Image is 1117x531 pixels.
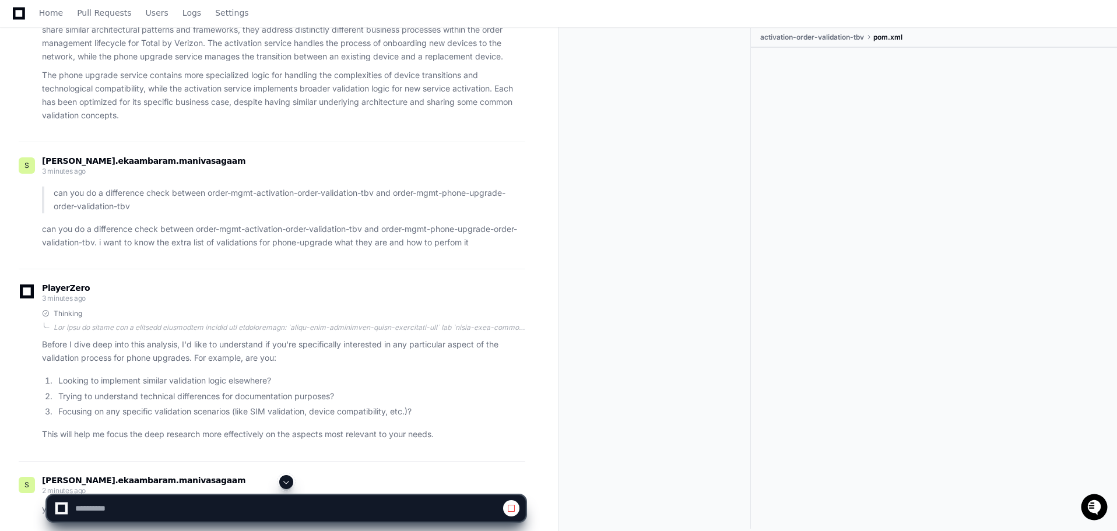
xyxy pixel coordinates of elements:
button: Start new chat [198,90,212,104]
div: Past conversations [12,127,78,136]
span: Pylon [116,182,141,191]
span: [DATE] [103,156,127,166]
span: Thinking [54,309,82,318]
p: The phone upgrade service contains more specialized logic for handling the complexities of device... [42,69,525,122]
p: The primary difference between these services is their specialized business purposes: activation ... [42,10,525,63]
div: Start new chat [40,87,191,99]
span: 3 minutes ago [42,167,86,175]
span: pom.xml [873,33,902,42]
span: Pull Requests [77,9,131,16]
p: can you do a difference check between order-mgmt-activation-order-validation-tbv and order-mgmt-p... [54,187,525,213]
div: We're available if you need us! [40,99,147,108]
span: Settings [215,9,248,16]
div: Welcome [12,47,212,65]
span: Users [146,9,168,16]
img: 1736555170064-99ba0984-63c1-480f-8ee9-699278ef63ed [12,87,33,108]
img: PlayerZero [12,12,35,35]
p: can you do a difference check between order-mgmt-activation-order-validation-tbv and order-mgmt-p... [42,223,525,249]
a: Powered byPylon [82,182,141,191]
span: [PERSON_NAME] [36,156,94,166]
p: Before I dive deep into this analysis, I'd like to understand if you're specifically interested i... [42,338,525,365]
p: This will help me focus the deep research more effectively on the aspects most relevant to your n... [42,428,525,441]
h1: S [24,161,29,170]
span: Logs [182,9,201,16]
button: See all [181,125,212,139]
span: PlayerZero [42,284,90,291]
span: Home [39,9,63,16]
iframe: Open customer support [1080,493,1111,524]
li: Trying to understand technical differences for documentation purposes? [55,390,525,403]
span: 3 minutes ago [42,294,86,303]
img: Sivanandan EM [12,145,30,164]
span: • [97,156,101,166]
li: Focusing on any specific validation scenarios (like SIM validation, device compatibility, etc.)? [55,405,525,419]
span: activation-order-validation-tbv [760,33,864,42]
div: Lor ipsu do sitame con a elitsedd eiusmodtem incidid utl etdoloremagn: `aliqu-enim-adminimven-qui... [54,323,525,332]
span: [PERSON_NAME].ekaambaram.manivasagaam [42,156,245,166]
li: Looking to implement similar validation logic elsewhere? [55,374,525,388]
